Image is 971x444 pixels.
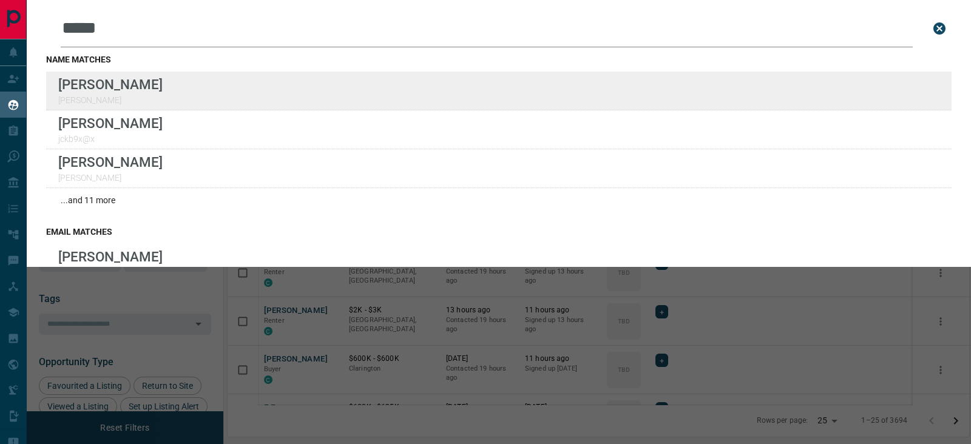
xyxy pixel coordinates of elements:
p: [PERSON_NAME] [58,154,163,170]
p: [PERSON_NAME] [58,115,163,131]
h3: name matches [46,55,952,64]
p: [PERSON_NAME] [58,76,163,92]
p: [PERSON_NAME] [58,95,163,105]
p: jckb9x@x [58,134,163,144]
button: close search bar [927,16,952,41]
h3: email matches [46,227,952,237]
p: [PERSON_NAME] [58,249,163,264]
p: [PERSON_NAME] [58,173,163,183]
div: ...and 11 more [46,188,952,212]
